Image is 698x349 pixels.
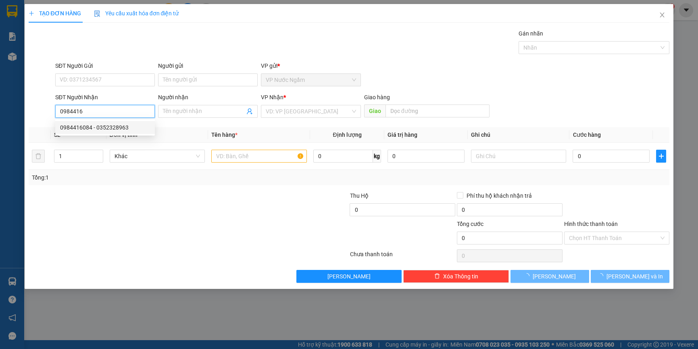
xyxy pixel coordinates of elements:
div: SĐT Người Gửi [55,61,155,70]
span: Định lượng [333,132,361,138]
span: Giá trị hàng [388,132,417,138]
button: Close [651,4,673,27]
button: deleteXóa Thông tin [403,270,509,283]
input: 0 [388,150,465,163]
img: logo.jpg [4,12,28,52]
div: Người nhận [158,93,258,102]
span: Tên hàng [211,132,238,138]
h2: Q5P63QZS [4,58,65,71]
input: Dọc đường [385,104,490,117]
b: Nhà xe Thiên Trung [32,6,73,55]
div: Tổng: 1 [32,173,270,182]
span: Giao hàng [364,94,390,100]
span: close [659,12,665,18]
img: icon [94,10,100,17]
span: user-add [246,108,253,115]
span: Giao [364,104,385,117]
button: [PERSON_NAME] và In [591,270,669,283]
div: Chưa thanh toán [349,250,456,264]
span: plus [656,153,666,159]
span: Cước hàng [573,132,600,138]
div: VP gửi [261,61,360,70]
button: plus [656,150,666,163]
span: Yêu cầu xuất hóa đơn điện tử [94,10,179,17]
b: [DOMAIN_NAME] [108,6,195,20]
input: VD: Bàn, Ghế [211,150,307,163]
div: 0984416084 - 0352328963 [55,121,155,134]
span: VP Nhận [261,94,283,100]
span: loading [524,273,533,279]
span: delete [434,273,440,280]
span: [PERSON_NAME] và In [606,272,663,281]
button: [PERSON_NAME] [510,270,589,283]
span: SL [54,132,60,138]
span: Thu Hộ [350,192,368,199]
span: Xóa Thông tin [443,272,478,281]
div: SĐT Người Nhận [55,93,155,102]
div: 0984416084 - 0352328963 [60,123,150,132]
span: [PERSON_NAME] [533,272,576,281]
span: Phí thu hộ khách nhận trả [463,191,535,200]
span: Khác [115,150,200,162]
label: Gán nhãn [519,30,543,37]
span: loading [598,273,606,279]
span: Tổng cước [457,221,483,227]
label: Hình thức thanh toán [564,221,618,227]
button: delete [32,150,45,163]
button: [PERSON_NAME] [296,270,402,283]
th: Ghi chú [468,127,570,143]
span: plus [29,10,34,16]
span: [PERSON_NAME] [327,272,371,281]
h2: VP Nhận: VP Buôn Ma Thuột [42,58,195,109]
span: VP Nước Ngầm [266,74,356,86]
span: TẠO ĐƠN HÀNG [29,10,81,17]
div: Người gửi [158,61,258,70]
span: kg [373,150,381,163]
input: Ghi Chú [471,150,567,163]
